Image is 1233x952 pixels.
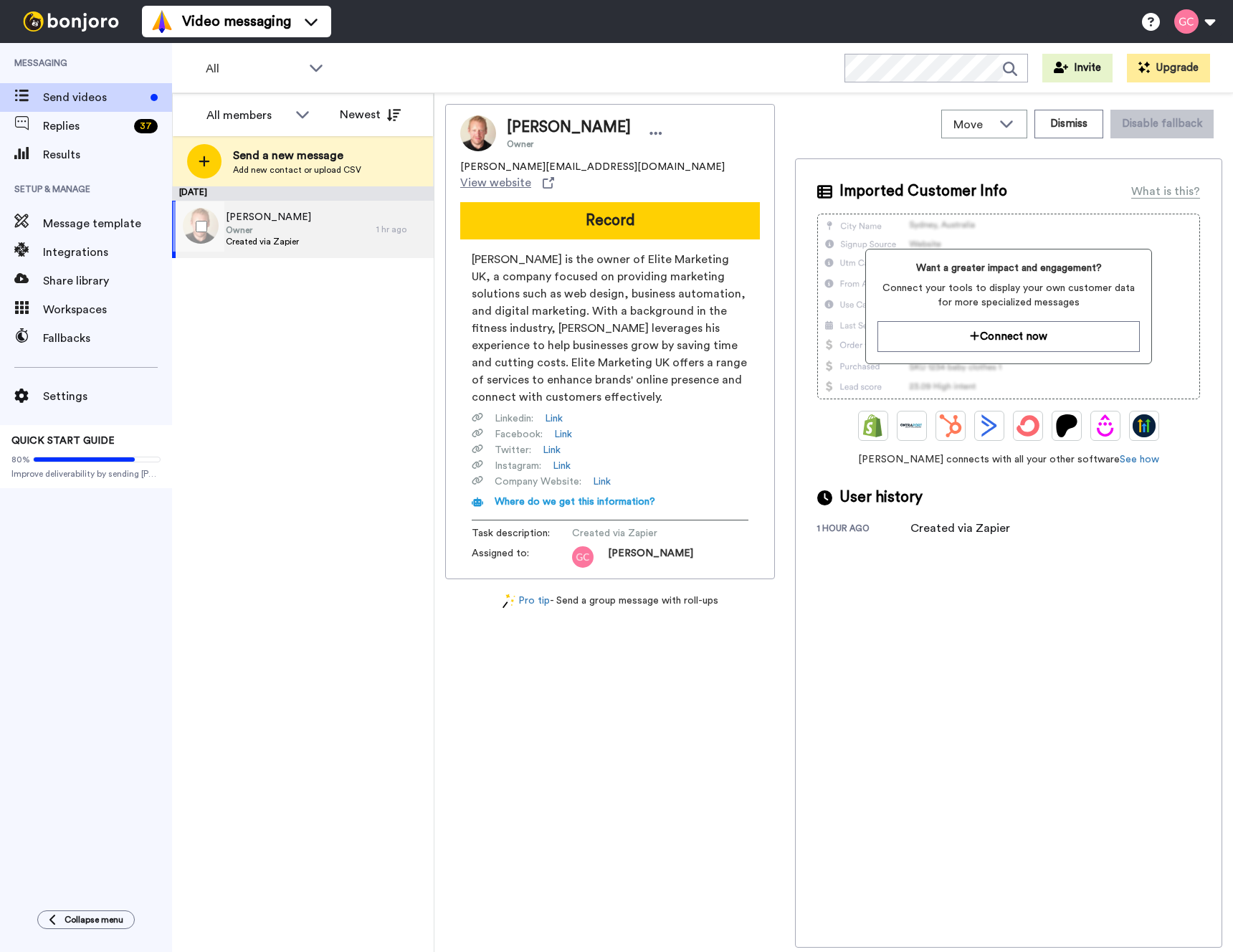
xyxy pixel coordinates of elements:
[460,115,496,151] img: Image of Paul Greaves
[43,89,145,106] span: Send videos
[877,321,1140,352] button: Connect now
[839,181,1007,202] span: Imported Customer Info
[1055,414,1078,437] img: Patreon
[939,414,962,437] img: Hubspot
[1017,414,1039,437] img: ConvertKit
[11,468,161,480] span: Improve deliverability by sending [PERSON_NAME]’s from your own email
[472,526,572,541] span: Task description :
[900,414,923,437] img: Ontraport
[206,107,288,124] div: All members
[151,10,173,33] img: vm-color.svg
[1120,454,1159,465] a: See how
[978,414,1001,437] img: ActiveCampaign
[11,436,115,446] span: QUICK START GUIDE
[43,330,172,347] span: Fallbacks
[226,236,311,247] span: Created via Zapier
[495,497,655,507] span: Where do we get this information?
[43,272,172,290] span: Share library
[572,546,594,568] img: gc.png
[507,117,631,138] span: [PERSON_NAME]
[329,100,411,129] button: Newest
[495,459,541,473] span: Instagram :
[37,910,135,929] button: Collapse menu
[226,224,311,236] span: Owner
[376,224,427,235] div: 1 hr ago
[134,119,158,133] div: 37
[472,251,748,406] span: [PERSON_NAME] is the owner of Elite Marketing UK, a company focused on providing marketing soluti...
[1110,110,1214,138] button: Disable fallback
[495,475,581,489] span: Company Website :
[43,244,172,261] span: Integrations
[43,146,172,163] span: Results
[11,454,30,465] span: 80%
[503,594,550,609] a: Pro tip
[43,301,172,318] span: Workspaces
[206,60,302,77] span: All
[460,202,760,239] button: Record
[495,427,543,442] span: Facebook :
[1133,414,1156,437] img: GoHighLevel
[172,186,434,201] div: [DATE]
[545,411,563,426] a: Link
[1127,54,1210,82] button: Upgrade
[507,138,631,150] span: Owner
[495,443,531,457] span: Twitter :
[226,210,311,224] span: [PERSON_NAME]
[877,261,1140,275] span: Want a greater impact and engagement?
[839,487,923,508] span: User history
[862,414,885,437] img: Shopify
[553,459,571,473] a: Link
[953,116,992,133] span: Move
[460,160,725,174] span: [PERSON_NAME][EMAIL_ADDRESS][DOMAIN_NAME]
[43,118,128,135] span: Replies
[877,281,1140,310] span: Connect your tools to display your own customer data for more specialized messages
[233,164,361,176] span: Add new contact or upload CSV
[460,174,554,191] a: View website
[817,523,910,537] div: 1 hour ago
[472,546,572,568] span: Assigned to:
[233,147,361,164] span: Send a new message
[17,11,125,32] img: bj-logo-header-white.svg
[593,475,611,489] a: Link
[43,215,172,232] span: Message template
[182,11,291,32] span: Video messaging
[554,427,572,442] a: Link
[910,520,1010,537] div: Created via Zapier
[817,452,1200,467] span: [PERSON_NAME] connects with all your other software
[1042,54,1113,82] button: Invite
[460,174,531,191] span: View website
[572,526,708,541] span: Created via Zapier
[1131,183,1200,200] div: What is this?
[1034,110,1103,138] button: Dismiss
[608,546,693,568] span: [PERSON_NAME]
[495,411,533,426] span: Linkedin :
[65,914,123,925] span: Collapse menu
[445,594,775,609] div: - Send a group message with roll-ups
[503,594,515,609] img: magic-wand.svg
[43,388,172,405] span: Settings
[1094,414,1117,437] img: Drip
[543,443,561,457] a: Link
